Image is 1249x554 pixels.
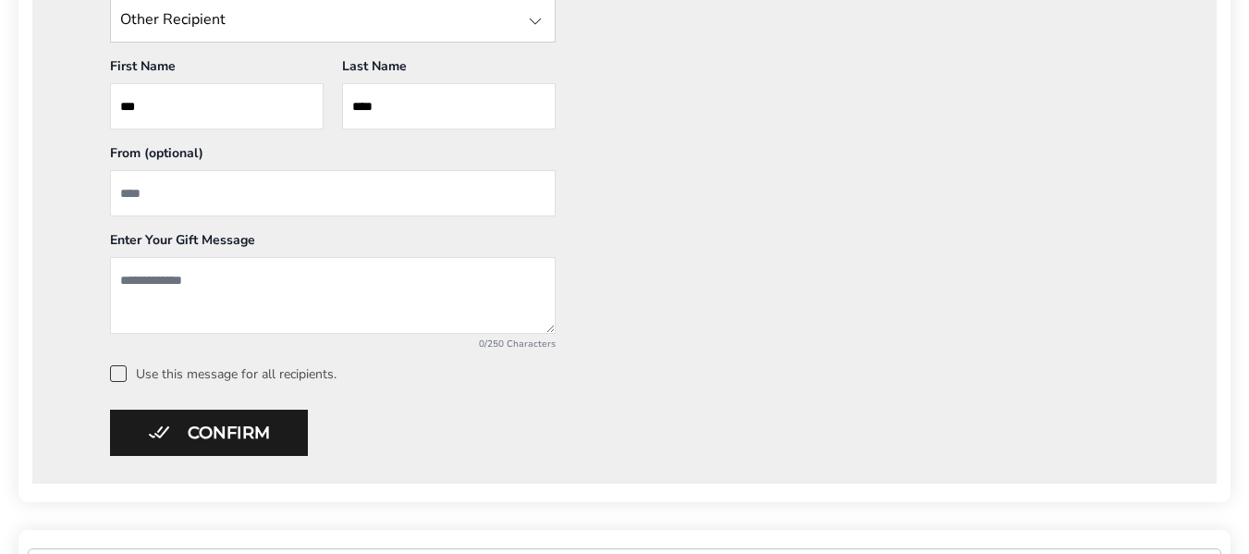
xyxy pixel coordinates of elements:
[110,365,1186,382] label: Use this message for all recipients.
[110,338,556,351] div: 0/250 Characters
[110,144,556,170] div: From (optional)
[342,57,556,83] div: Last Name
[110,170,556,216] input: From
[110,410,308,456] button: Confirm button
[110,83,324,129] input: First Name
[110,231,556,257] div: Enter Your Gift Message
[110,57,324,83] div: First Name
[110,257,556,334] textarea: Add a message
[342,83,556,129] input: Last Name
